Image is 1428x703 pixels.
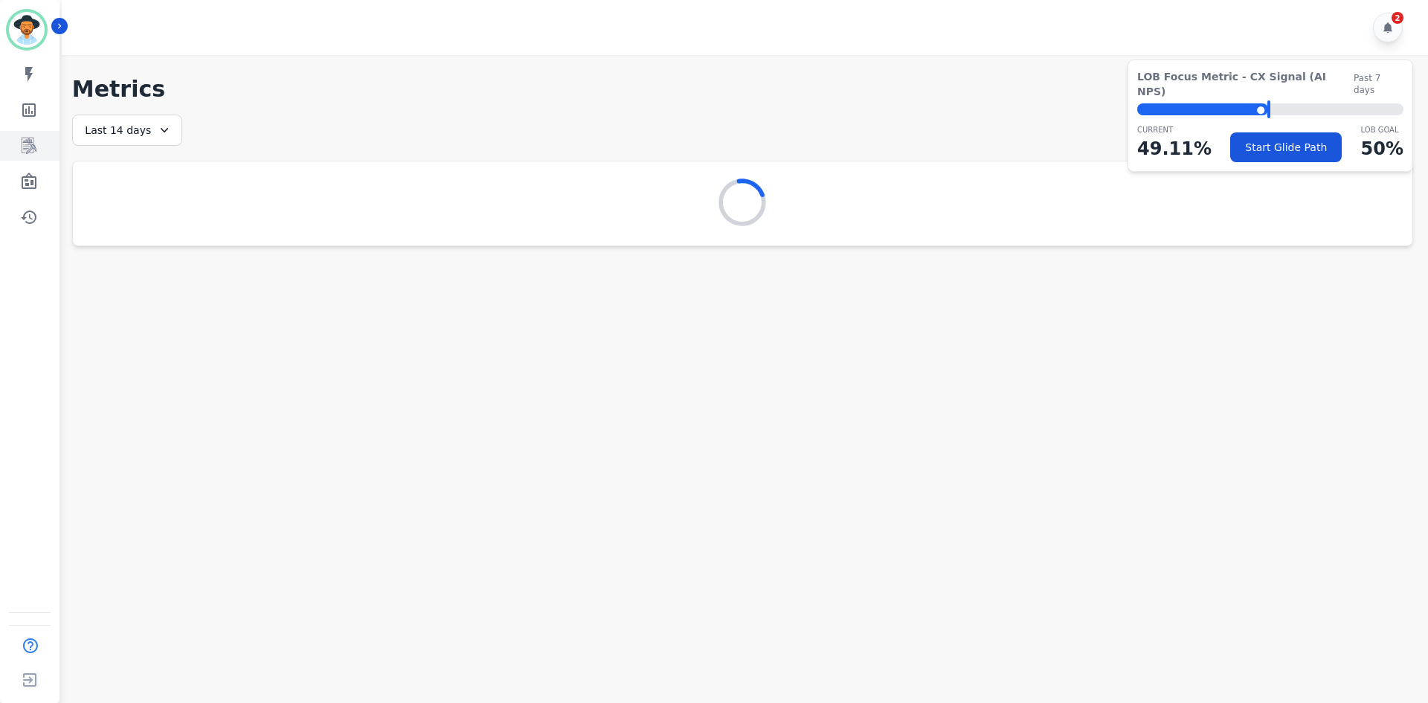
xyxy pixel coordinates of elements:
[1137,135,1212,162] p: 49.11 %
[72,115,182,146] div: Last 14 days
[1137,103,1268,115] div: ⬤
[72,76,1413,103] h1: Metrics
[1137,69,1354,99] span: LOB Focus Metric - CX Signal (AI NPS)
[1361,135,1403,162] p: 50 %
[1137,124,1212,135] p: CURRENT
[1230,132,1342,162] button: Start Glide Path
[1361,124,1403,135] p: LOB Goal
[9,12,45,48] img: Bordered avatar
[1354,72,1403,96] span: Past 7 days
[1392,12,1403,24] div: 2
